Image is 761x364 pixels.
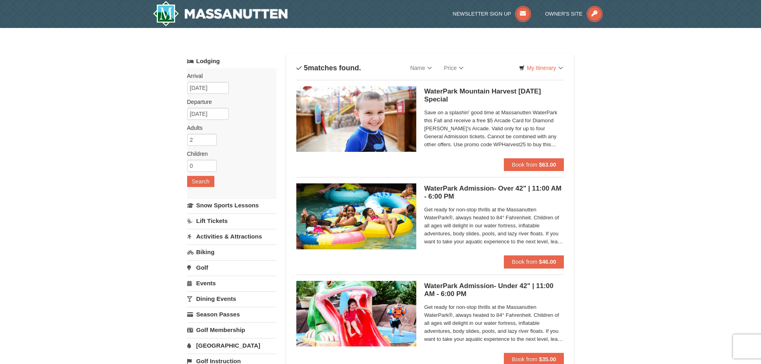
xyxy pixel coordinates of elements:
h4: matches found. [296,64,361,72]
label: Adults [187,124,270,132]
a: Price [438,60,469,76]
label: Departure [187,98,270,106]
span: Book from [512,161,537,168]
button: Book from $46.00 [504,255,564,268]
img: 6619917-584-7d606bb4.jpg [296,281,416,346]
span: Book from [512,259,537,265]
img: 6619917-1559-aba4c162.jpg [296,183,416,249]
a: [GEOGRAPHIC_DATA] [187,338,276,353]
a: Owner's Site [545,11,603,17]
a: Golf Membership [187,322,276,337]
h5: WaterPark Mountain Harvest [DATE] Special [424,88,564,103]
a: Dining Events [187,291,276,306]
a: Biking [187,245,276,259]
a: Massanutten Resort [153,1,288,26]
a: Golf [187,260,276,275]
h5: WaterPark Admission- Under 42" | 11:00 AM - 6:00 PM [424,282,564,298]
a: Activities & Attractions [187,229,276,244]
span: Get ready for non-stop thrills at the Massanutten WaterPark®, always heated to 84° Fahrenheit. Ch... [424,303,564,343]
label: Children [187,150,270,158]
span: Get ready for non-stop thrills at the Massanutten WaterPark®, always heated to 84° Fahrenheit. Ch... [424,206,564,246]
a: Newsletter Sign Up [453,11,531,17]
a: Lodging [187,54,276,68]
a: Name [404,60,438,76]
a: Events [187,276,276,290]
strong: $46.00 [539,259,556,265]
span: Save on a splashin' good time at Massanutten WaterPark this Fall and receive a free $5 Arcade Car... [424,109,564,149]
a: Lift Tickets [187,213,276,228]
img: Massanutten Resort Logo [153,1,288,26]
span: Owner's Site [545,11,583,17]
a: Snow Sports Lessons [187,198,276,213]
strong: $63.00 [539,161,556,168]
button: Book from $63.00 [504,158,564,171]
h5: WaterPark Admission- Over 42" | 11:00 AM - 6:00 PM [424,185,564,201]
strong: $35.00 [539,356,556,362]
span: 5 [304,64,308,72]
span: Book from [512,356,537,362]
label: Arrival [187,72,270,80]
img: 6619917-1412-d332ca3f.jpg [296,86,416,152]
button: Search [187,176,214,187]
a: Season Passes [187,307,276,322]
a: My Itinerary [514,62,568,74]
span: Newsletter Sign Up [453,11,511,17]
